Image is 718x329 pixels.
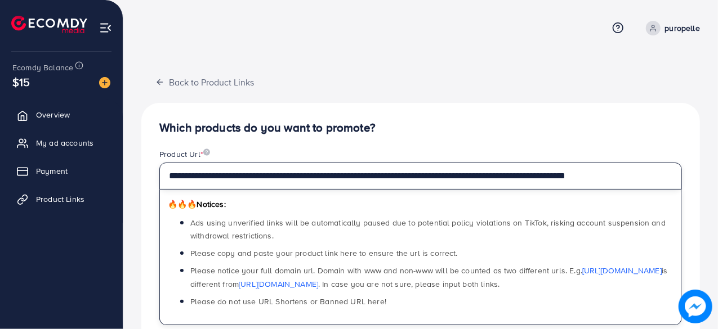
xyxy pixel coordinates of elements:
img: logo [11,16,87,33]
label: Product Url [159,148,210,160]
img: image [203,148,210,156]
span: Please copy and paste your product link here to ensure the url is correct. [190,247,458,259]
a: puropelle [641,21,700,35]
a: [URL][DOMAIN_NAME] [582,265,662,276]
a: Overview [8,103,114,126]
a: [URL][DOMAIN_NAME] [239,278,318,290]
span: Payment [36,165,68,177]
span: Please notice your full domain url. Domain with www and non-www will be counted as two different ... [190,265,667,289]
span: Overview [36,109,70,120]
span: Please do not use URL Shortens or Banned URL here! [190,296,386,307]
span: Ecomdy Balance [12,62,73,73]
span: Product Links [36,193,84,205]
a: My ad accounts [8,132,114,154]
a: Product Links [8,188,114,210]
span: Ads using unverified links will be automatically paused due to potential policy violations on Tik... [190,217,666,241]
p: puropelle [665,21,700,35]
span: Notices: [168,199,226,210]
h4: Which products do you want to promote? [159,121,682,135]
span: $15 [12,74,30,90]
a: Payment [8,160,114,182]
button: Back to Product Links [141,70,268,94]
span: My ad accounts [36,137,93,148]
span: 🔥🔥🔥 [168,199,197,210]
img: menu [99,21,112,34]
img: image [679,290,712,323]
img: image [99,77,110,88]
